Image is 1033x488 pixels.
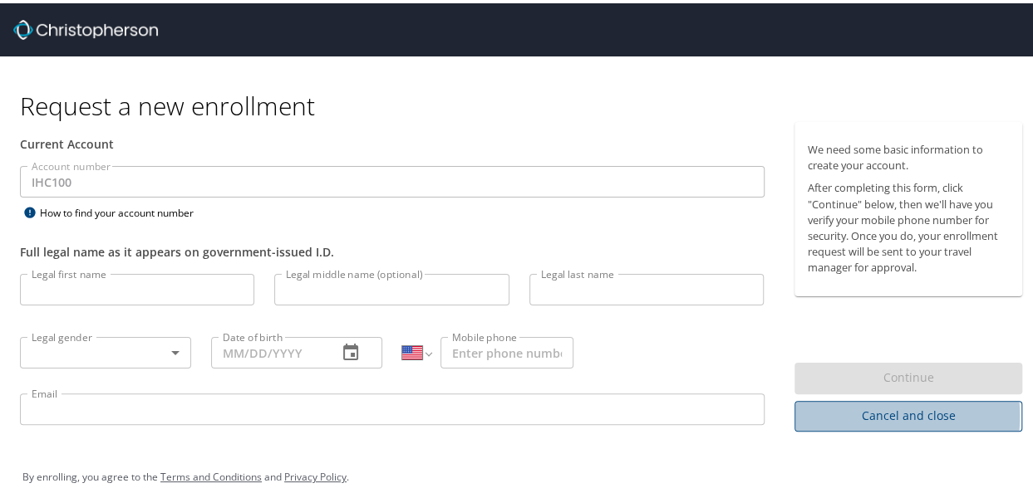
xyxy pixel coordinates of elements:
input: Enter phone number [440,334,573,365]
span: Cancel and close [808,403,1010,423]
div: How to find your account number [20,199,228,220]
a: Terms and Conditions [160,466,262,481]
div: Full legal name as it appears on government-issued I.D. [20,240,765,257]
p: We need some basic information to create your account. [808,139,1010,170]
p: After completing this form, click "Continue" below, then we'll have you verify your mobile phone ... [808,177,1010,272]
button: Cancel and close [794,398,1023,428]
a: Privacy Policy [284,466,347,481]
div: ​ [20,334,191,365]
img: cbt logo [13,17,158,37]
input: MM/DD/YYYY [211,334,324,365]
div: Current Account [20,132,765,149]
